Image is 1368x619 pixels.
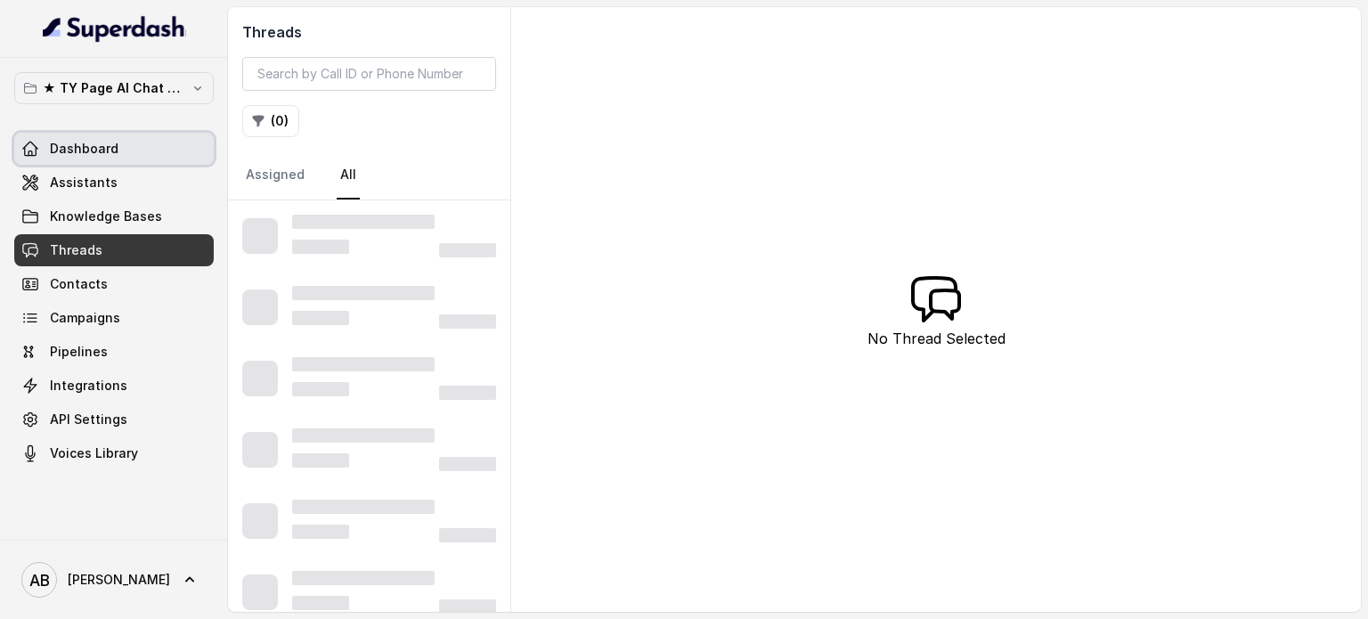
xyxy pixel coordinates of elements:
a: All [337,151,360,200]
img: light.svg [43,14,186,43]
span: Voices Library [50,444,138,462]
span: Dashboard [50,140,118,158]
span: Integrations [50,377,127,395]
a: Voices Library [14,437,214,469]
a: API Settings [14,403,214,436]
a: Campaigns [14,302,214,334]
p: ★ TY Page AI Chat Workspace [43,77,185,99]
a: Assigned [242,151,308,200]
nav: Tabs [242,151,496,200]
input: Search by Call ID or Phone Number [242,57,496,91]
a: Integrations [14,370,214,402]
span: Contacts [50,275,108,293]
span: Threads [50,241,102,259]
span: [PERSON_NAME] [68,571,170,589]
button: ★ TY Page AI Chat Workspace [14,72,214,104]
a: [PERSON_NAME] [14,555,214,605]
a: Dashboard [14,133,214,165]
span: Assistants [50,174,118,191]
a: Threads [14,234,214,266]
text: AB [29,571,50,590]
h2: Threads [242,21,496,43]
a: Pipelines [14,336,214,368]
span: Campaigns [50,309,120,327]
a: Contacts [14,268,214,300]
a: Assistants [14,167,214,199]
span: Knowledge Bases [50,208,162,225]
p: No Thread Selected [867,328,1006,349]
a: Knowledge Bases [14,200,214,232]
span: API Settings [50,411,127,428]
span: Pipelines [50,343,108,361]
button: (0) [242,105,299,137]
